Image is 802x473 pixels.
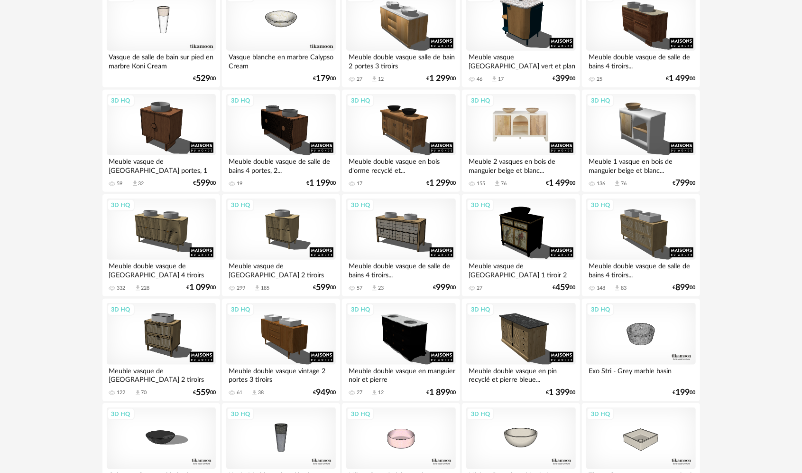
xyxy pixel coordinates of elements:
[546,180,576,187] div: € 00
[621,285,627,292] div: 83
[556,284,570,291] span: 459
[673,389,696,396] div: € 00
[261,285,269,292] div: 185
[586,260,695,279] div: Meuble double vasque de salle de bains 4 tiroirs...
[676,389,690,396] span: 199
[237,389,242,396] div: 61
[586,365,695,384] div: Exo Stri - Grey marble basin
[347,408,374,420] div: 3D HQ
[316,76,330,82] span: 179
[346,51,455,70] div: Meuble double vasque salle de bain 2 portes 3 tiroirs
[462,299,580,401] a: 3D HQ Meuble double vasque en pin recyclé et pierre bleue... €1 39900
[226,51,335,70] div: Vasque blanche en marbre Calypso Cream
[587,199,614,211] div: 3D HQ
[134,389,141,397] span: Download icon
[346,260,455,279] div: Meuble double vasque de salle de bains 4 tiroirs...
[222,194,340,297] a: 3D HQ Meuble vasque de [GEOGRAPHIC_DATA] 2 tiroirs 299 Download icon 185 €59900
[226,365,335,384] div: Meuble double vasque vintage 2 portes 3 tiroirs
[429,180,450,187] span: 1 299
[553,76,576,82] div: € 00
[346,365,455,384] div: Meuble double vasque en manguier noir et pierre
[227,303,254,316] div: 3D HQ
[467,303,494,316] div: 3D HQ
[227,408,254,420] div: 3D HQ
[226,260,335,279] div: Meuble vasque de [GEOGRAPHIC_DATA] 2 tiroirs
[306,180,336,187] div: € 00
[107,51,216,70] div: Vasque de salle de bain sur pied en marbre Koni Cream
[193,180,216,187] div: € 00
[673,180,696,187] div: € 00
[186,284,216,291] div: € 00
[237,180,242,187] div: 19
[549,389,570,396] span: 1 399
[549,180,570,187] span: 1 499
[347,95,374,107] div: 3D HQ
[117,180,123,187] div: 59
[466,260,575,279] div: Meuble vasque de [GEOGRAPHIC_DATA] 1 tiroir 2 portes...
[102,299,220,401] a: 3D HQ Meuble vasque de [GEOGRAPHIC_DATA] 2 tiroirs cannage... 122 Download icon 70 €55900
[587,408,614,420] div: 3D HQ
[426,76,456,82] div: € 00
[462,90,580,192] a: 3D HQ Meuble 2 vasques en bois de manguier beige et blanc... 155 Download icon 76 €1 49900
[196,76,210,82] span: 529
[556,76,570,82] span: 399
[107,199,135,211] div: 3D HQ
[582,90,700,192] a: 3D HQ Meuble 1 vasque en bois de manguier beige et blanc... 136 Download icon 76 €79900
[117,285,126,292] div: 332
[586,51,695,70] div: Meuble double vasque de salle de bains 4 tiroirs...
[467,95,494,107] div: 3D HQ
[102,194,220,297] a: 3D HQ Meuble double vasque de [GEOGRAPHIC_DATA] 4 tiroirs 332 Download icon 228 €1 09900
[466,155,575,174] div: Meuble 2 vasques en bois de manguier beige et blanc...
[587,303,614,316] div: 3D HQ
[498,76,504,83] div: 17
[501,180,507,187] div: 76
[193,389,216,396] div: € 00
[117,389,126,396] div: 122
[357,180,362,187] div: 17
[597,285,605,292] div: 148
[378,285,384,292] div: 23
[614,180,621,187] span: Download icon
[669,76,690,82] span: 1 499
[462,194,580,297] a: 3D HQ Meuble vasque de [GEOGRAPHIC_DATA] 1 tiroir 2 portes... 27 €45900
[134,284,141,292] span: Download icon
[196,180,210,187] span: 599
[467,199,494,211] div: 3D HQ
[466,51,575,70] div: Meuble vasque [GEOGRAPHIC_DATA] vert et plan en terrazzo
[141,285,150,292] div: 228
[371,284,378,292] span: Download icon
[553,284,576,291] div: € 00
[676,284,690,291] span: 899
[347,199,374,211] div: 3D HQ
[378,76,384,83] div: 12
[196,389,210,396] span: 559
[107,95,135,107] div: 3D HQ
[436,284,450,291] span: 999
[107,260,216,279] div: Meuble double vasque de [GEOGRAPHIC_DATA] 4 tiroirs
[138,180,144,187] div: 32
[477,180,485,187] div: 155
[666,76,696,82] div: € 00
[346,155,455,174] div: Meuble double vasque en bois d'orme recyclé et...
[429,76,450,82] span: 1 299
[313,284,336,291] div: € 00
[226,155,335,174] div: Meuble double vasque de salle de bains 4 portes, 2...
[107,408,135,420] div: 3D HQ
[621,180,627,187] div: 76
[107,155,216,174] div: Meuble vasque de [GEOGRAPHIC_DATA] portes, 1 étagère...
[131,180,138,187] span: Download icon
[251,389,258,397] span: Download icon
[597,76,602,83] div: 25
[254,284,261,292] span: Download icon
[371,76,378,83] span: Download icon
[587,95,614,107] div: 3D HQ
[614,284,621,292] span: Download icon
[347,303,374,316] div: 3D HQ
[597,180,605,187] div: 136
[433,284,456,291] div: € 00
[676,180,690,187] span: 799
[429,389,450,396] span: 1 899
[193,76,216,82] div: € 00
[371,389,378,397] span: Download icon
[342,90,460,192] a: 3D HQ Meuble double vasque en bois d'orme recyclé et... 17 €1 29900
